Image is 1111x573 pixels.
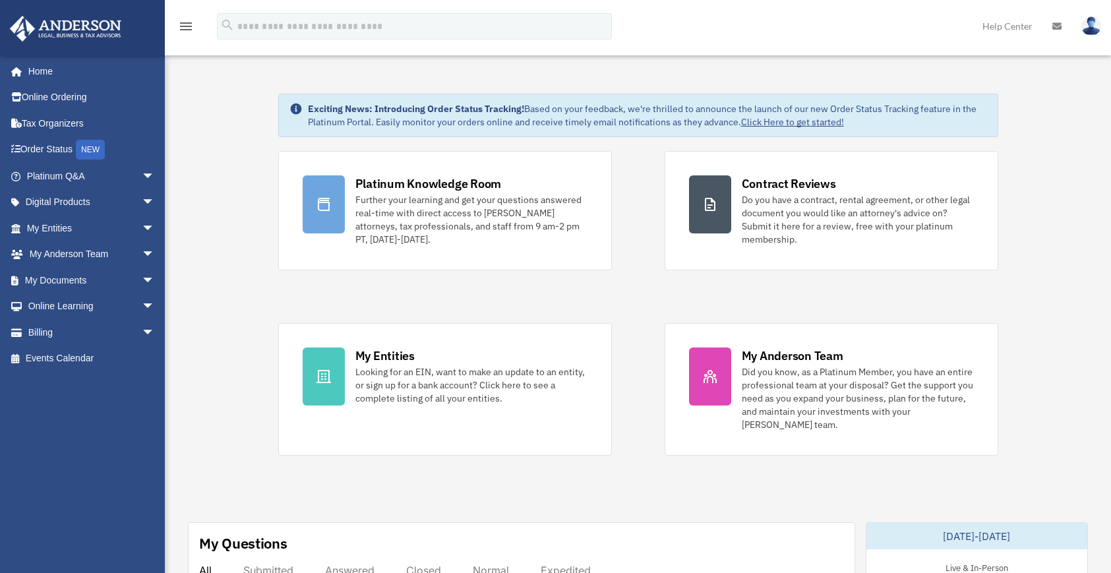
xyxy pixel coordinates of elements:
[178,18,194,34] i: menu
[142,163,168,190] span: arrow_drop_down
[142,189,168,216] span: arrow_drop_down
[199,533,287,553] div: My Questions
[9,189,175,216] a: Digital Productsarrow_drop_down
[9,346,175,372] a: Events Calendar
[9,84,175,111] a: Online Ordering
[142,319,168,346] span: arrow_drop_down
[665,151,998,270] a: Contract Reviews Do you have a contract, rental agreement, or other legal document you would like...
[355,347,415,364] div: My Entities
[308,103,524,115] strong: Exciting News: Introducing Order Status Tracking!
[741,116,844,128] a: Click Here to get started!
[9,163,175,189] a: Platinum Q&Aarrow_drop_down
[9,241,175,268] a: My Anderson Teamarrow_drop_down
[220,18,235,32] i: search
[278,151,612,270] a: Platinum Knowledge Room Further your learning and get your questions answered real-time with dire...
[1081,16,1101,36] img: User Pic
[355,193,587,246] div: Further your learning and get your questions answered real-time with direct access to [PERSON_NAM...
[742,347,843,364] div: My Anderson Team
[142,215,168,242] span: arrow_drop_down
[742,365,974,431] div: Did you know, as a Platinum Member, you have an entire professional team at your disposal? Get th...
[9,215,175,241] a: My Entitiesarrow_drop_down
[9,267,175,293] a: My Documentsarrow_drop_down
[142,293,168,320] span: arrow_drop_down
[9,293,175,320] a: Online Learningarrow_drop_down
[355,175,502,192] div: Platinum Knowledge Room
[178,23,194,34] a: menu
[142,267,168,294] span: arrow_drop_down
[866,523,1087,549] div: [DATE]-[DATE]
[742,193,974,246] div: Do you have a contract, rental agreement, or other legal document you would like an attorney's ad...
[6,16,125,42] img: Anderson Advisors Platinum Portal
[9,136,175,164] a: Order StatusNEW
[665,323,998,456] a: My Anderson Team Did you know, as a Platinum Member, you have an entire professional team at your...
[76,140,105,160] div: NEW
[278,323,612,456] a: My Entities Looking for an EIN, want to make an update to an entity, or sign up for a bank accoun...
[355,365,587,405] div: Looking for an EIN, want to make an update to an entity, or sign up for a bank account? Click her...
[9,319,175,346] a: Billingarrow_drop_down
[9,110,175,136] a: Tax Organizers
[142,241,168,268] span: arrow_drop_down
[9,58,168,84] a: Home
[742,175,836,192] div: Contract Reviews
[308,102,987,129] div: Based on your feedback, we're thrilled to announce the launch of our new Order Status Tracking fe...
